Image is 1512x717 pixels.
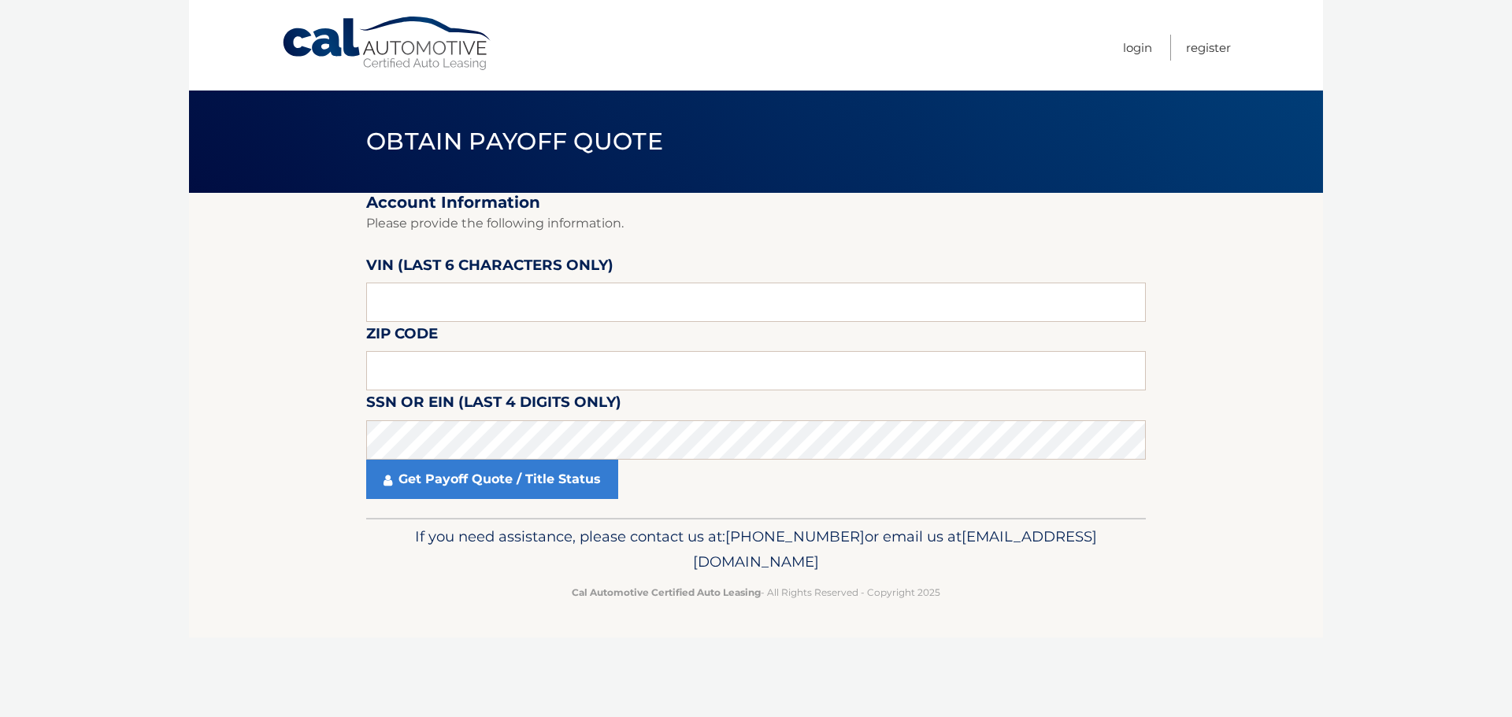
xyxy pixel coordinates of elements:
span: Obtain Payoff Quote [366,127,663,156]
p: Please provide the following information. [366,213,1146,235]
a: Login [1123,35,1152,61]
label: VIN (last 6 characters only) [366,253,613,283]
a: Register [1186,35,1231,61]
a: Cal Automotive [281,16,494,72]
label: Zip Code [366,322,438,351]
p: - All Rights Reserved - Copyright 2025 [376,584,1136,601]
label: SSN or EIN (last 4 digits only) [366,390,621,419]
a: Get Payoff Quote / Title Status [366,460,618,499]
span: [PHONE_NUMBER] [725,527,865,545]
strong: Cal Automotive Certified Auto Leasing [572,586,761,598]
h2: Account Information [366,193,1146,213]
p: If you need assistance, please contact us at: or email us at [376,524,1136,575]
